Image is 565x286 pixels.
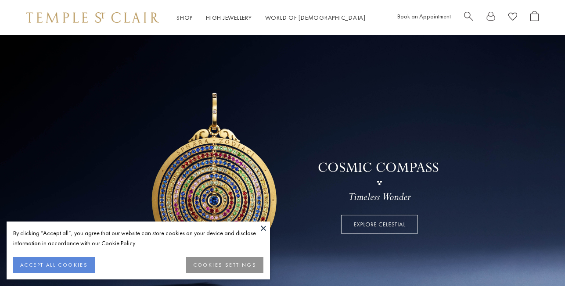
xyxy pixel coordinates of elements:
[530,11,539,25] a: Open Shopping Bag
[13,257,95,273] button: ACCEPT ALL COOKIES
[176,12,366,23] nav: Main navigation
[176,14,193,21] a: ShopShop
[13,228,263,248] div: By clicking “Accept all”, you agree that our website can store cookies on your device and disclos...
[265,14,366,21] a: World of [DEMOGRAPHIC_DATA]World of [DEMOGRAPHIC_DATA]
[26,12,159,23] img: Temple St. Clair
[508,11,517,25] a: View Wishlist
[206,14,252,21] a: High JewelleryHigh Jewellery
[186,257,263,273] button: COOKIES SETTINGS
[397,12,451,20] a: Book an Appointment
[464,11,473,25] a: Search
